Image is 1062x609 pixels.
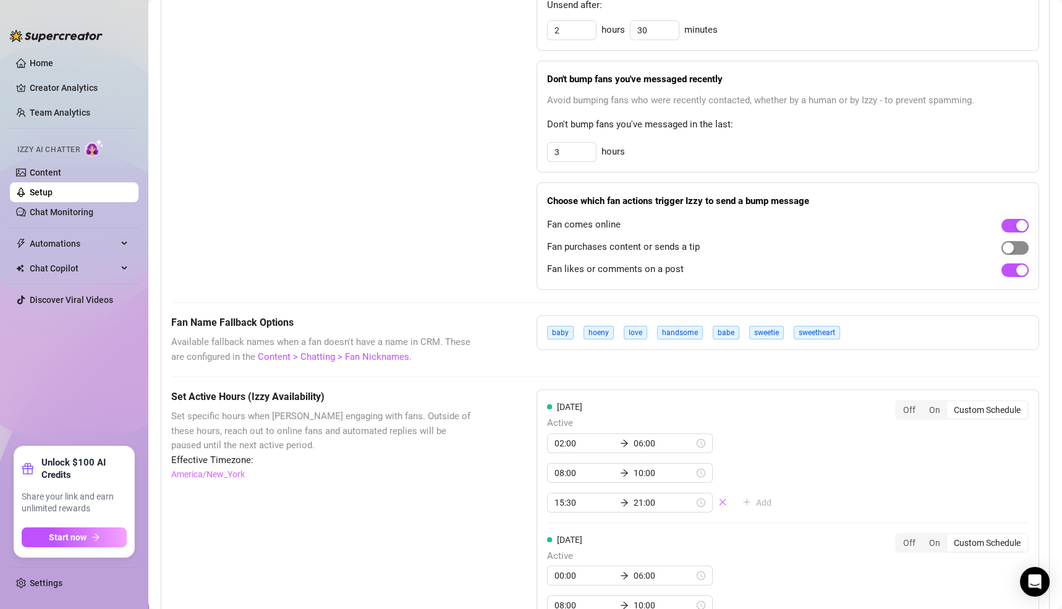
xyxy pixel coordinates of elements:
input: Start time [554,569,615,582]
span: minutes [684,23,718,38]
div: Custom Schedule [947,401,1027,419]
h5: Fan Name Fallback Options [171,315,475,330]
a: Home [30,58,53,68]
a: Creator Analytics [30,78,129,98]
a: Content [30,168,61,177]
button: Start nowarrow-right [22,527,127,547]
span: Available fallback names when a fan doesn't have a name in CRM. These are configured in the . [171,335,475,364]
span: arrow-right [620,439,629,448]
a: Content > Chatting > Fan Nicknames [258,351,409,362]
img: AI Chatter [85,139,104,157]
a: America/New_York [171,467,245,481]
span: Fan likes or comments on a post [547,262,684,277]
div: Off [896,401,922,419]
span: sweetie [749,326,784,339]
a: Setup [30,187,53,197]
span: Chat Copilot [30,258,117,278]
span: babe [713,326,739,339]
span: handsome [657,326,703,339]
span: arrow-right [91,533,100,542]
span: Avoid bumping fans who were recently contacted, whether by a human or by Izzy - to prevent spamming. [547,93,1029,108]
span: hours [601,145,625,160]
img: logo-BBDzfeDw.svg [10,30,103,42]
span: Set specific hours when [PERSON_NAME] engaging with fans. Outside of these hours, reach out to on... [171,409,475,453]
span: hoeny [584,326,614,339]
button: Add [733,493,781,513]
strong: Unlock $100 AI Credits [41,456,127,481]
span: love [624,326,647,339]
span: Share your link and earn unlimited rewards [22,491,127,515]
a: Team Analytics [30,108,90,117]
a: Chat Monitoring [30,207,93,217]
span: hours [601,23,625,38]
strong: Choose which fan actions trigger Izzy to send a bump message [547,195,809,207]
span: sweetheart [794,326,840,339]
a: Settings [30,578,62,588]
h5: Set Active Hours (Izzy Availability) [171,390,475,404]
span: Fan comes online [547,218,621,232]
input: Start time [554,496,615,509]
span: arrow-right [620,469,629,477]
span: arrow-right [620,498,629,507]
span: Don't bump fans you've messaged in the last: [547,117,1029,132]
span: baby [547,326,574,339]
div: Open Intercom Messenger [1020,567,1050,597]
span: Active [547,549,781,564]
span: Fan purchases content or sends a tip [547,240,700,255]
input: End time [634,496,694,509]
span: Izzy AI Chatter [17,144,80,156]
span: Start now [49,532,87,542]
span: [DATE] [557,402,582,412]
span: Active [547,416,781,431]
img: Chat Copilot [16,264,24,273]
strong: Don't bump fans you've messaged recently [547,74,723,85]
input: End time [634,569,694,582]
span: gift [22,462,34,475]
div: segmented control [895,400,1029,420]
span: arrow-right [620,571,629,580]
span: [DATE] [557,535,582,545]
input: End time [634,437,694,450]
input: Start time [554,466,615,480]
span: Automations [30,234,117,253]
div: On [922,534,947,552]
a: Discover Viral Videos [30,295,113,305]
input: End time [634,466,694,480]
div: Custom Schedule [947,534,1027,552]
span: Effective Timezone: [171,453,475,468]
input: Start time [554,437,615,450]
div: Off [896,534,922,552]
span: thunderbolt [16,239,26,249]
div: segmented control [895,533,1029,553]
div: On [922,401,947,419]
span: close [718,498,727,506]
